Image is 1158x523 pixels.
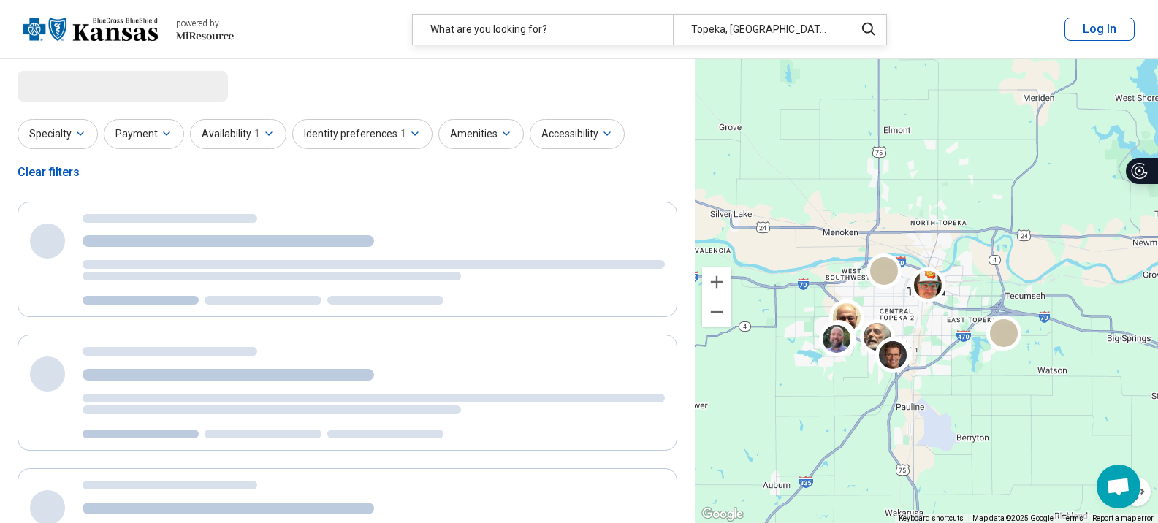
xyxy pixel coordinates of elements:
a: Blue Cross Blue Shield Kansaspowered by [23,12,234,47]
div: Open chat [1097,465,1140,508]
button: Log In [1064,18,1135,41]
button: Zoom out [702,297,731,327]
div: Topeka, [GEOGRAPHIC_DATA] [673,15,846,45]
a: Report a map error [1092,514,1154,522]
span: 1 [254,126,260,142]
span: Map data ©2025 Google [972,514,1054,522]
button: Payment [104,119,184,149]
button: Availability1 [190,119,286,149]
button: Identity preferences1 [292,119,433,149]
span: 1 [400,126,406,142]
div: Clear filters [18,155,80,190]
button: Zoom in [702,267,731,297]
button: Specialty [18,119,98,149]
button: Amenities [438,119,524,149]
span: Loading... [18,71,140,100]
img: Blue Cross Blue Shield Kansas [23,12,158,47]
div: powered by [176,17,234,30]
button: Accessibility [530,119,625,149]
div: What are you looking for? [413,15,673,45]
a: Terms (opens in new tab) [1062,514,1083,522]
